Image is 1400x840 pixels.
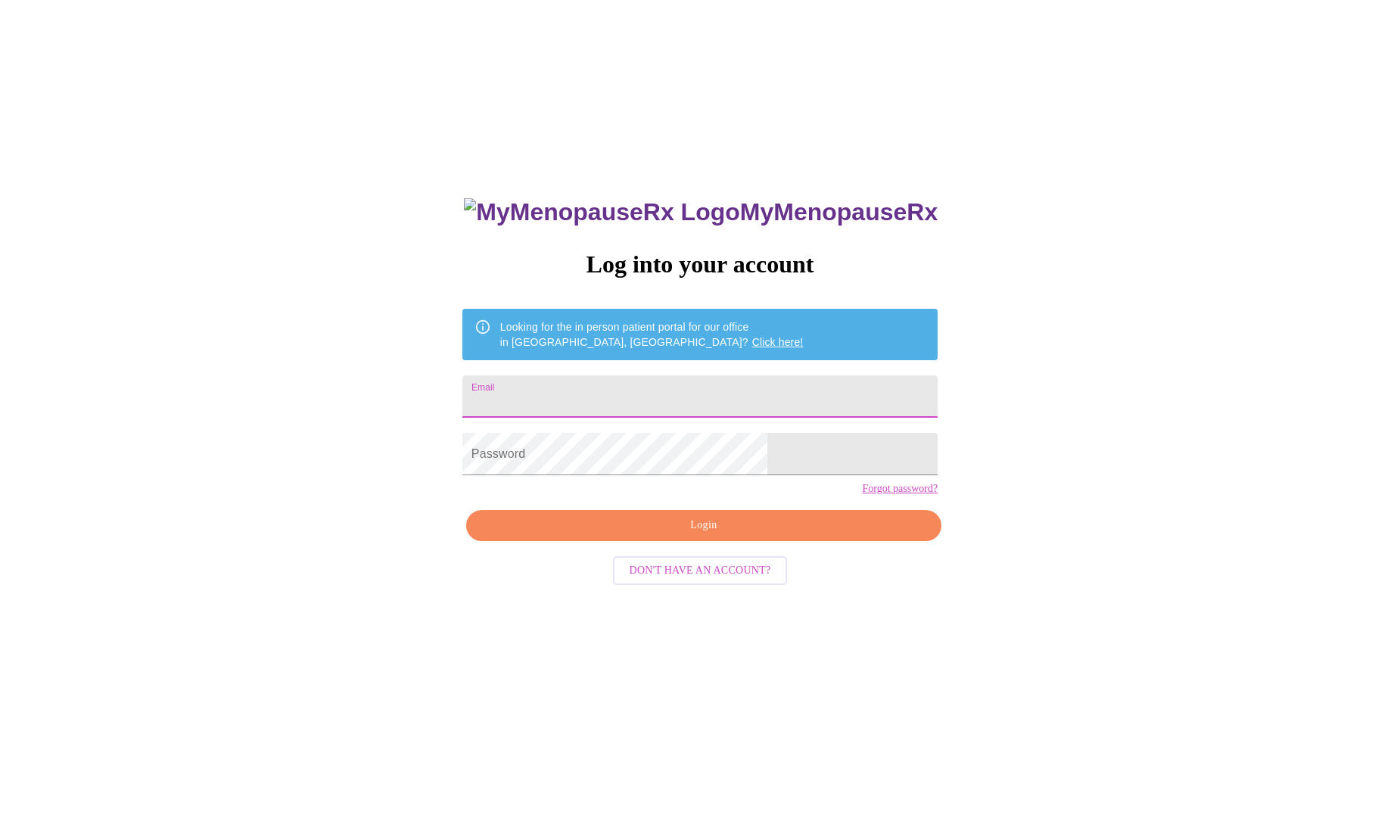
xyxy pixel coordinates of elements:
[484,516,924,535] span: Login
[500,313,804,356] div: Looking for the in person patient portal for our office in [GEOGRAPHIC_DATA], [GEOGRAPHIC_DATA]?
[464,198,938,226] h3: MyMenopauseRx
[862,483,938,495] a: Forgot password?
[630,562,771,580] span: Don't have an account?
[613,556,788,586] button: Don't have an account?
[462,250,938,278] h3: Log into your account
[464,198,739,226] img: MyMenopauseRx Logo
[609,562,792,575] a: Don't have an account?
[466,510,941,541] button: Login
[752,336,804,348] a: Click here!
